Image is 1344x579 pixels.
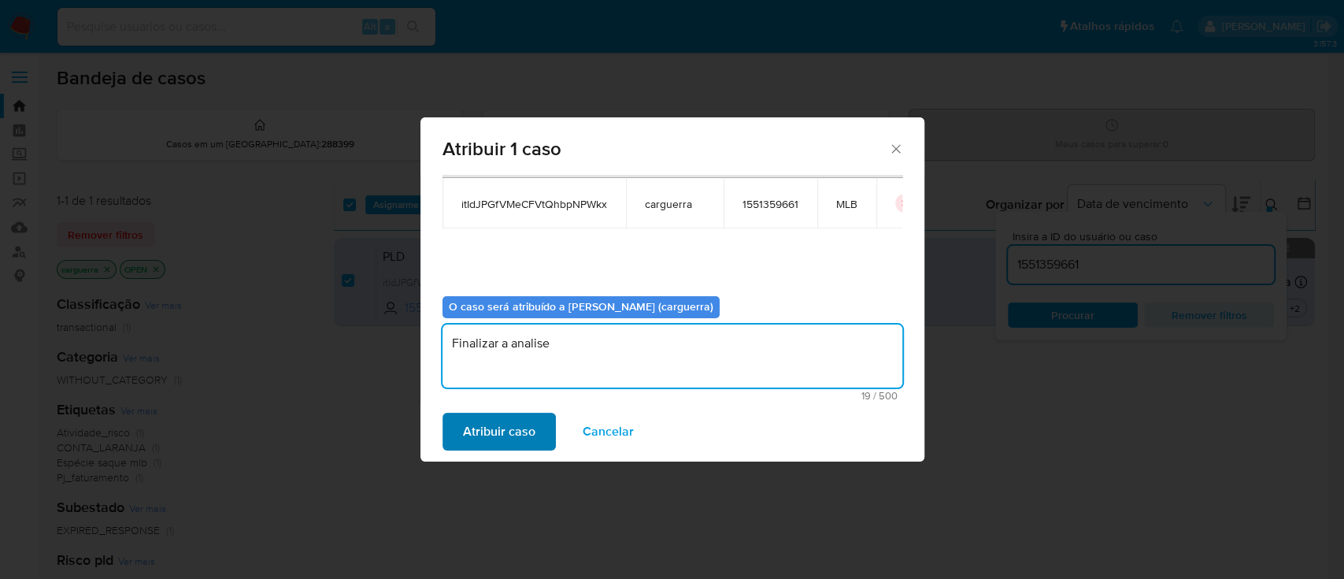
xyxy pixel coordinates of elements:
[420,117,924,462] div: assign-modal
[895,194,914,213] button: icon-button
[463,414,535,449] span: Atribuir caso
[447,391,898,401] span: Máximo de 500 caracteres
[836,197,857,211] span: MLB
[442,325,902,388] textarea: Finalizar a analise
[888,141,902,155] button: Fechar a janela
[645,197,705,211] span: carguerra
[461,197,607,211] span: itIdJPGfVMeCFVtQhbpNPWkx
[449,299,713,314] b: O caso será atribuído a [PERSON_NAME] (carguerra)
[742,197,798,211] span: 1551359661
[583,414,634,449] span: Cancelar
[442,139,889,158] span: Atribuir 1 caso
[442,413,556,451] button: Atribuir caso
[562,413,654,451] button: Cancelar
